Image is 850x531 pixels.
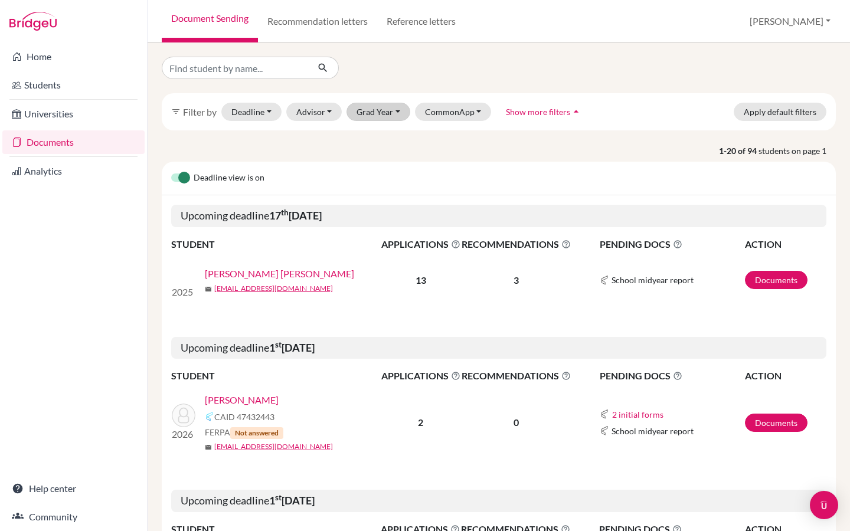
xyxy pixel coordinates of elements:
[171,389,381,405] th: STUDENT
[745,435,807,453] a: Documents
[744,389,826,405] th: ACTION
[600,286,609,296] img: Common App logo
[214,463,333,473] a: [EMAIL_ADDRESS][DOMAIN_NAME]
[745,281,807,300] a: Documents
[9,12,57,31] img: Bridge-U
[600,447,609,457] img: Common App logo
[2,159,145,183] a: Analytics
[296,299,389,320] a: [EMAIL_ADDRESS][DOMAIN_NAME]
[381,390,460,404] span: APPLICATIONS
[346,103,410,121] button: Grad Year
[171,237,381,252] th: STUDENT
[600,431,609,440] img: Common App logo
[171,205,826,227] h5: Upcoming deadline
[744,10,836,32] button: [PERSON_NAME]
[570,106,582,117] i: arrow_drop_up
[275,514,282,523] sup: st
[2,73,145,97] a: Students
[293,261,389,290] a: [PERSON_NAME] [PERSON_NAME]
[381,237,460,251] span: APPLICATIONS
[172,448,195,463] p: 2026
[269,209,322,222] b: 17 [DATE]
[2,130,145,154] a: Documents
[415,103,492,121] button: CommonApp
[496,103,592,121] button: Show more filtersarrow_drop_up
[600,237,744,251] span: PENDING DOCS
[600,390,744,404] span: PENDING DOCS
[171,358,826,381] h5: Upcoming deadline
[2,477,145,500] a: Help center
[2,505,145,529] a: Community
[269,515,315,528] b: 1 [DATE]
[205,465,212,472] span: mail
[171,107,181,116] i: filter_list
[612,284,694,297] span: School midyear report
[205,447,283,460] span: FERPA
[162,57,308,79] input: Find student by name...
[275,361,282,371] sup: st
[506,107,570,117] span: Show more filters
[416,285,426,296] b: 13
[462,390,571,404] span: RECOMMENDATIONS
[205,433,214,442] img: Common App logo
[230,448,283,460] span: Not answered
[221,103,282,121] button: Deadline
[759,145,836,157] span: students on page 1
[293,293,300,300] span: mail
[205,414,279,428] a: [PERSON_NAME]
[462,437,571,451] p: 0
[418,438,423,449] b: 2
[612,446,694,458] span: School midyear report
[281,208,289,217] sup: th
[462,237,571,251] span: RECOMMENDATIONS
[183,106,217,117] span: Filter by
[172,425,195,448] img: Pace, Joseph
[214,432,274,444] span: CAID 47432443
[172,277,284,291] img: Lodha, Shreyans Sandeep
[172,291,284,306] p: 2025
[2,45,145,68] a: Home
[612,429,664,442] button: 2 initial forms
[744,237,826,252] th: ACTION
[2,102,145,126] a: Universities
[194,171,264,185] span: Deadline view is on
[734,103,826,121] button: Apply default filters
[462,284,571,298] p: 3
[810,491,838,519] div: Open Intercom Messenger
[269,362,315,375] b: 1 [DATE]
[286,103,342,121] button: Advisor
[719,145,759,157] strong: 1-20 of 94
